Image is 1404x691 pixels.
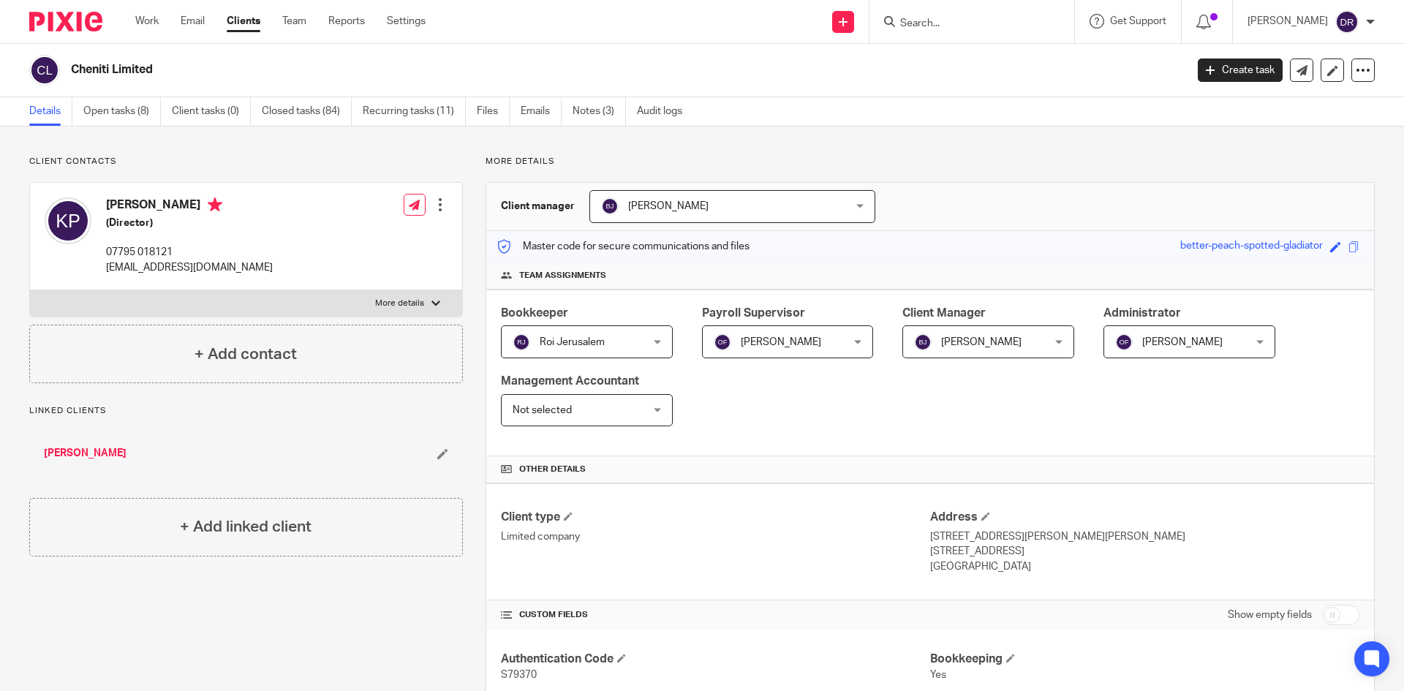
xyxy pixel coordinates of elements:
[930,670,946,680] span: Yes
[714,333,731,351] img: svg%3E
[501,199,575,214] h3: Client manager
[1228,608,1312,622] label: Show empty fields
[628,201,709,211] span: [PERSON_NAME]
[29,405,463,417] p: Linked clients
[44,446,127,461] a: [PERSON_NAME]
[601,197,619,215] img: svg%3E
[540,337,605,347] span: Roi Jerusalem
[29,97,72,126] a: Details
[930,510,1359,525] h4: Address
[106,260,273,275] p: [EMAIL_ADDRESS][DOMAIN_NAME]
[930,559,1359,574] p: [GEOGRAPHIC_DATA]
[501,307,568,319] span: Bookkeeper
[501,510,930,525] h4: Client type
[262,97,352,126] a: Closed tasks (84)
[477,97,510,126] a: Files
[914,333,932,351] img: svg%3E
[519,464,586,475] span: Other details
[1142,337,1223,347] span: [PERSON_NAME]
[1115,333,1133,351] img: svg%3E
[899,18,1030,31] input: Search
[637,97,693,126] a: Audit logs
[71,62,955,78] h2: Cheniti Limited
[501,609,930,621] h4: CUSTOM FIELDS
[106,216,273,230] h5: (Director)
[375,298,424,309] p: More details
[195,343,297,366] h4: + Add contact
[328,14,365,29] a: Reports
[29,12,102,31] img: Pixie
[513,333,530,351] img: svg%3E
[45,197,91,244] img: svg%3E
[741,337,821,347] span: [PERSON_NAME]
[501,652,930,667] h4: Authentication Code
[519,270,606,282] span: Team assignments
[501,375,639,387] span: Management Accountant
[1103,307,1181,319] span: Administrator
[513,405,572,415] span: Not selected
[1198,58,1283,82] a: Create task
[930,652,1359,667] h4: Bookkeeping
[702,307,805,319] span: Payroll Supervisor
[902,307,986,319] span: Client Manager
[1180,238,1323,255] div: better-peach-spotted-gladiator
[83,97,161,126] a: Open tasks (8)
[29,156,463,167] p: Client contacts
[363,97,466,126] a: Recurring tasks (11)
[387,14,426,29] a: Settings
[135,14,159,29] a: Work
[180,516,312,538] h4: + Add linked client
[941,337,1022,347] span: [PERSON_NAME]
[208,197,222,212] i: Primary
[497,239,750,254] p: Master code for secure communications and files
[29,55,60,86] img: svg%3E
[521,97,562,126] a: Emails
[930,529,1359,544] p: [STREET_ADDRESS][PERSON_NAME][PERSON_NAME]
[1110,16,1166,26] span: Get Support
[501,529,930,544] p: Limited company
[227,14,260,29] a: Clients
[172,97,251,126] a: Client tasks (0)
[282,14,306,29] a: Team
[930,544,1359,559] p: [STREET_ADDRESS]
[106,245,273,260] p: 07795 018121
[573,97,626,126] a: Notes (3)
[1248,14,1328,29] p: [PERSON_NAME]
[1335,10,1359,34] img: svg%3E
[501,670,537,680] span: S79370
[486,156,1375,167] p: More details
[181,14,205,29] a: Email
[106,197,273,216] h4: [PERSON_NAME]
